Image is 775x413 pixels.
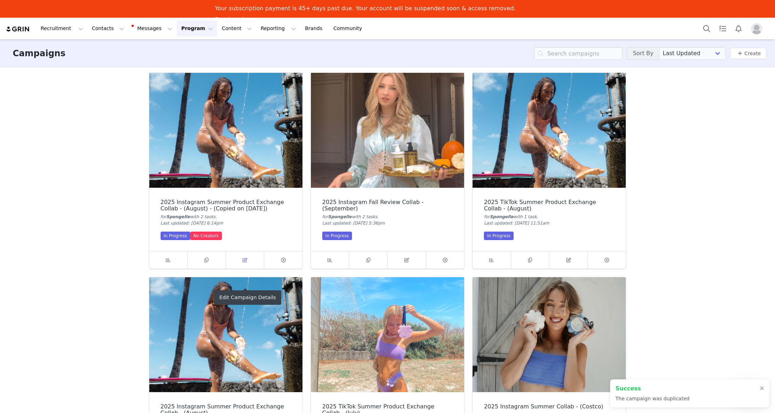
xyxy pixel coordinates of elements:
[161,199,291,212] div: 2025 Instagram Summer Product Exchange Collab - (August) - (Copied on [DATE])
[322,214,453,220] div: for with 2 task .
[715,21,730,36] a: Tasks
[149,73,302,188] img: 2025 Instagram Summer Product Exchange Collab - (August) - (Copied on Aug 30, 2025)
[731,21,746,36] button: Notifications
[730,48,767,59] button: Create
[484,232,514,240] div: In Progress
[161,220,291,226] div: Last updated: [DATE] 6:14pm
[161,232,190,240] div: In Progress
[534,47,623,60] input: Search campaigns
[215,5,516,12] div: Your subscription payment is 45+ days past due. Your account will be suspended soon & access remo...
[256,21,300,36] button: Reporting
[328,214,352,219] span: Spongelle
[329,21,370,36] a: Community
[736,49,761,58] a: Create
[615,384,689,393] h2: Success
[473,277,626,392] img: 2025 Instagram Summer Collab - (Costco)
[484,220,614,226] div: Last updated: [DATE] 11:51am
[484,199,614,212] div: 2025 TikTok Summer Product Exchange Collab - (August)
[214,290,281,305] div: Edit Campaign Details
[490,214,514,219] span: Spongelle
[6,26,30,33] img: grin logo
[615,395,689,402] p: The campaign was duplicated
[129,21,177,36] button: Messages
[699,21,715,36] button: Search
[747,23,769,34] button: Profile
[190,232,222,240] div: No Creators
[375,214,377,219] span: s
[13,47,65,60] h3: Campaigns
[484,403,614,410] div: 2025 Instagram Summer Collab - (Costco)
[322,220,453,226] div: Last updated: [DATE] 5:36pm
[215,16,255,24] a: Pay Invoices
[218,21,256,36] button: Content
[473,73,626,188] img: 2025 TikTok Summer Product Exchange Collab - (August)
[751,23,762,34] img: placeholder-profile.jpg
[311,277,464,392] img: 2025 TikTok Summer Product Exchange Collab - (July)
[484,214,614,220] div: for with 1 task .
[311,73,464,188] img: 2025 Instagram Fall Review Collab - (September)
[88,21,128,36] button: Contacts
[322,232,352,240] div: In Progress
[301,21,329,36] a: Brands
[322,199,453,212] div: 2025 Instagram Fall Review Collab - (September)
[177,21,217,36] button: Program
[166,214,190,219] span: Spongelle
[161,214,291,220] div: for with 2 task .
[36,21,87,36] button: Recruitment
[213,214,215,219] span: s
[149,277,302,392] img: 2025 Instagram Summer Product Exchange Collab - (August)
